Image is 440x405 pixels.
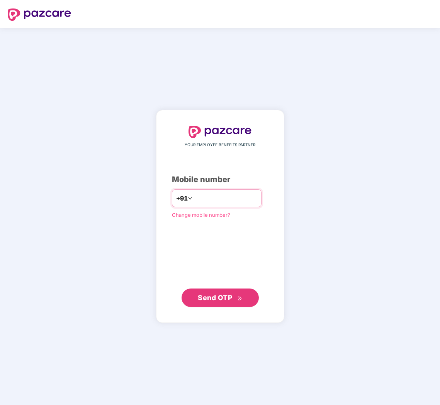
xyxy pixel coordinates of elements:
[172,212,230,218] a: Change mobile number?
[185,142,255,148] span: YOUR EMPLOYEE BENEFITS PARTNER
[189,126,252,138] img: logo
[182,289,259,307] button: Send OTPdouble-right
[172,174,268,186] div: Mobile number
[8,8,71,21] img: logo
[237,296,242,301] span: double-right
[188,196,192,201] span: down
[198,294,232,302] span: Send OTP
[176,194,188,203] span: +91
